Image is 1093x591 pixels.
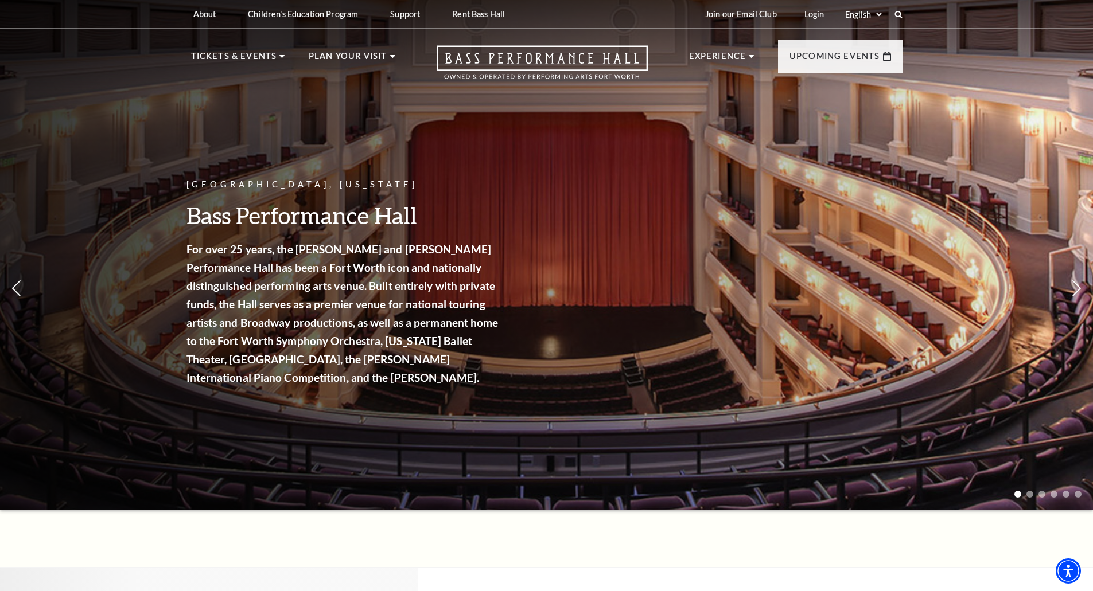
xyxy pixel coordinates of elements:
p: Plan Your Visit [309,49,387,70]
p: About [193,9,216,19]
strong: For over 25 years, the [PERSON_NAME] and [PERSON_NAME] Performance Hall has been a Fort Worth ico... [186,242,499,384]
p: Tickets & Events [191,49,277,70]
p: Children's Education Program [248,9,358,19]
p: Support [390,9,420,19]
p: [GEOGRAPHIC_DATA], [US_STATE] [186,178,502,192]
a: Open this option [395,45,689,91]
p: Experience [689,49,746,70]
h3: Bass Performance Hall [186,201,502,230]
select: Select: [843,9,884,20]
p: Upcoming Events [789,49,880,70]
div: Accessibility Menu [1056,558,1081,584]
p: Rent Bass Hall [452,9,505,19]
